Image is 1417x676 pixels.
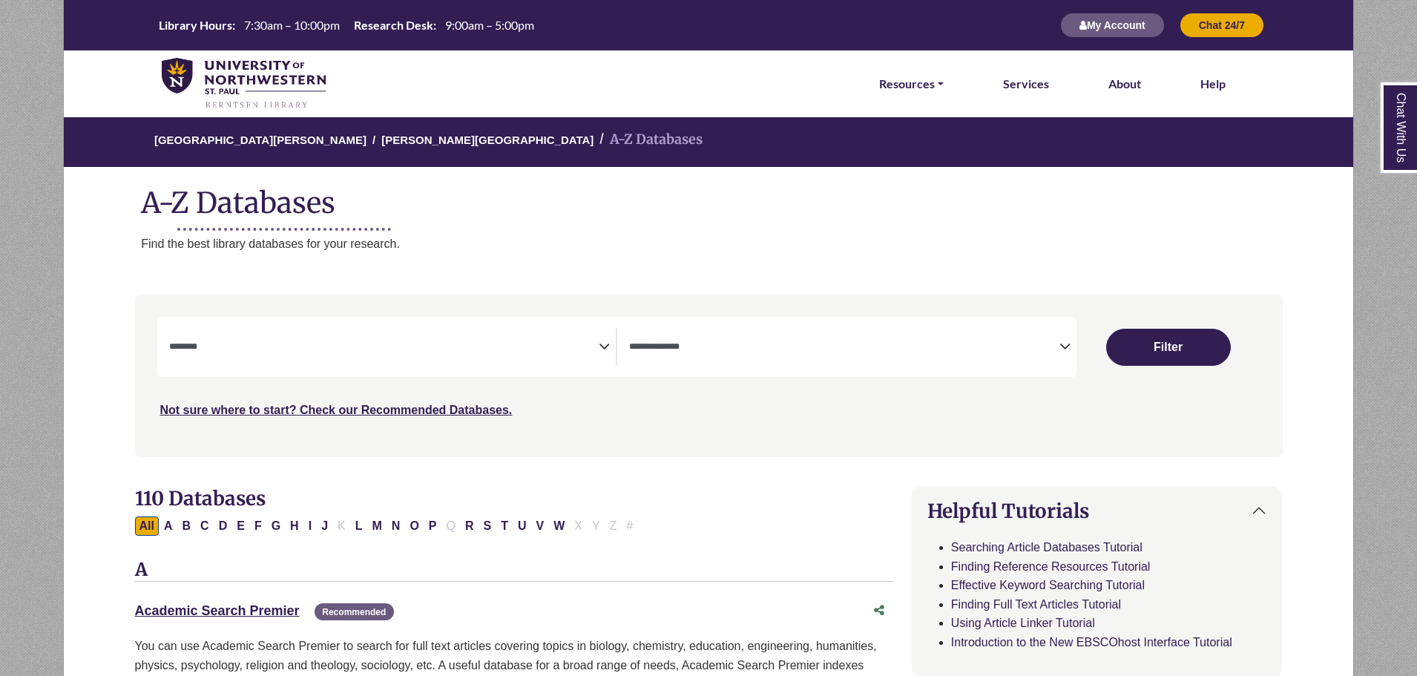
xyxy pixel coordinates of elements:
button: Filter Results S [479,516,496,536]
span: 7:30am – 10:00pm [244,18,340,32]
a: Academic Search Premier [135,603,300,618]
span: 110 Databases [135,486,266,511]
button: Filter Results J [317,516,332,536]
button: Filter Results L [351,516,367,536]
nav: breadcrumb [63,116,1353,167]
th: Library Hours: [153,17,236,33]
button: Filter Results D [214,516,232,536]
button: Filter Results C [196,516,214,536]
a: Resources [879,74,944,93]
table: Hours Today [153,17,540,31]
a: Introduction to the New EBSCOhost Interface Tutorial [951,636,1232,649]
button: Filter Results N [387,516,405,536]
button: Filter Results M [367,516,386,536]
button: Filter Results U [513,516,531,536]
button: My Account [1060,13,1165,38]
textarea: Search [629,342,1059,354]
button: Filter Results P [424,516,441,536]
a: Finding Reference Resources Tutorial [951,560,1151,573]
img: library_home [162,58,326,110]
button: Filter Results I [304,516,316,536]
a: About [1108,74,1141,93]
h1: A-Z Databases [64,174,1353,220]
a: My Account [1060,19,1165,31]
a: Searching Article Databases Tutorial [951,541,1143,554]
button: Filter Results A [160,516,177,536]
textarea: Search [169,342,599,354]
button: Helpful Tutorials [913,488,1282,534]
button: Filter Results T [496,516,513,536]
a: Services [1003,74,1049,93]
li: A-Z Databases [594,129,703,151]
button: Share this database [864,597,894,625]
button: Filter Results O [405,516,423,536]
button: Submit for Search Results [1106,329,1231,366]
button: Filter Results V [532,516,549,536]
button: All [135,516,159,536]
th: Research Desk: [348,17,437,33]
button: Filter Results H [286,516,303,536]
div: Alpha-list to filter by first letter of database name [135,519,640,531]
a: [GEOGRAPHIC_DATA][PERSON_NAME] [154,131,366,146]
p: Find the best library databases for your research. [141,234,1353,254]
button: Filter Results B [178,516,196,536]
button: Filter Results G [267,516,285,536]
button: Filter Results W [549,516,569,536]
a: [PERSON_NAME][GEOGRAPHIC_DATA] [381,131,594,146]
button: Filter Results F [250,516,266,536]
button: Filter Results E [232,516,249,536]
a: Chat 24/7 [1180,19,1264,31]
a: Hours Today [153,17,540,34]
a: Using Article Linker Tutorial [951,617,1095,629]
nav: Search filters [135,295,1283,456]
a: Finding Full Text Articles Tutorial [951,598,1121,611]
span: Recommended [315,603,393,620]
a: Effective Keyword Searching Tutorial [951,579,1145,591]
button: Chat 24/7 [1180,13,1264,38]
h3: A [135,559,894,582]
a: Not sure where to start? Check our Recommended Databases. [160,404,513,416]
a: Help [1200,74,1226,93]
span: 9:00am – 5:00pm [445,18,534,32]
button: Filter Results R [461,516,479,536]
